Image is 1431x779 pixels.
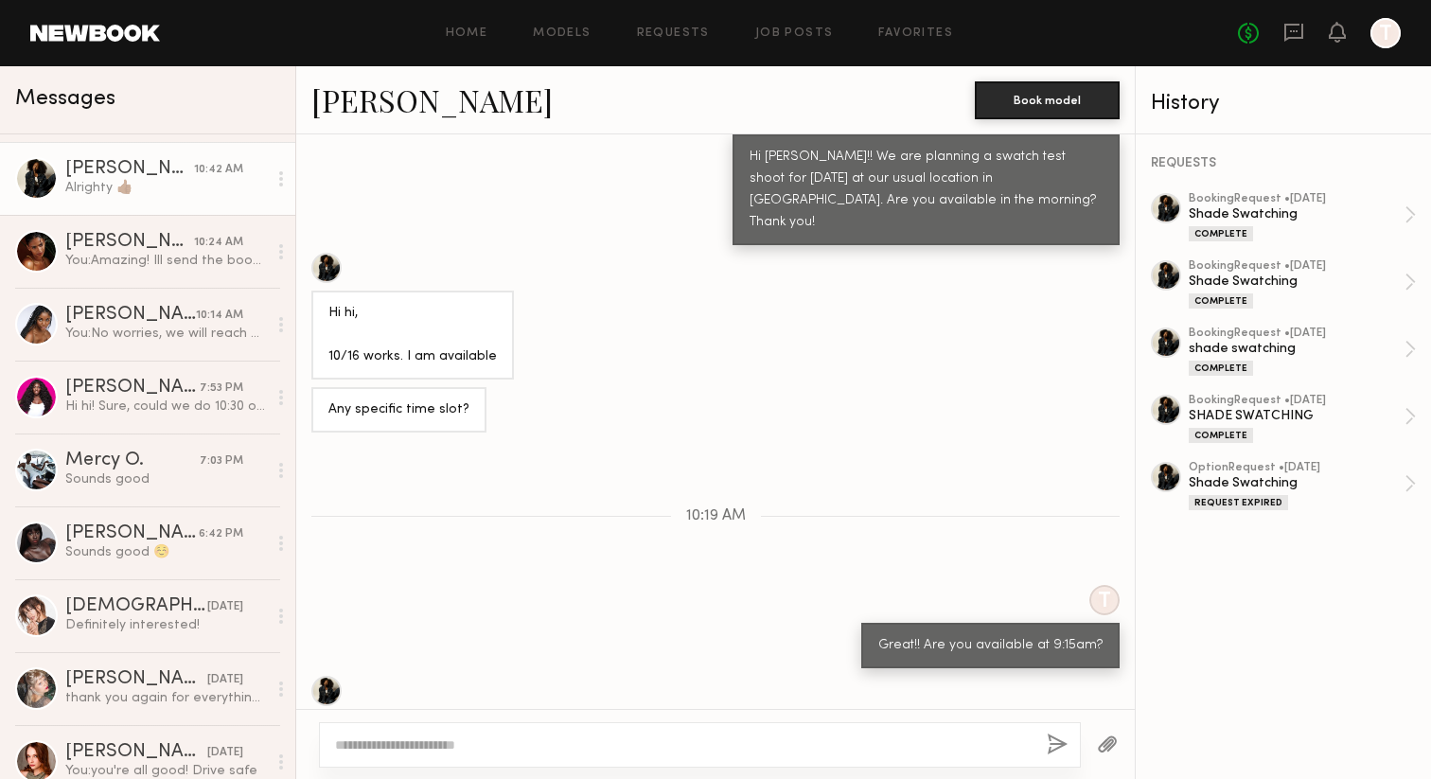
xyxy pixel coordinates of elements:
[1189,428,1253,443] div: Complete
[207,744,243,762] div: [DATE]
[196,307,243,325] div: 10:14 AM
[750,147,1103,234] div: Hi [PERSON_NAME]!! We are planning a swatch test shoot for [DATE] at our usual location in [GEOGR...
[200,452,243,470] div: 7:03 PM
[65,597,207,616] div: [DEMOGRAPHIC_DATA][PERSON_NAME]
[194,234,243,252] div: 10:24 AM
[65,524,199,543] div: [PERSON_NAME]
[1189,273,1404,291] div: Shade Swatching
[200,380,243,398] div: 7:53 PM
[975,91,1120,107] a: Book model
[1189,328,1404,340] div: booking Request • [DATE]
[1370,18,1401,48] a: T
[65,325,267,343] div: You: No worries, we will reach out for the next one!
[1189,328,1416,376] a: bookingRequest •[DATE]shade swatchingComplete
[199,525,243,543] div: 6:42 PM
[65,743,207,762] div: [PERSON_NAME]
[755,27,834,40] a: Job Posts
[686,508,746,524] span: 10:19 AM
[1189,260,1404,273] div: booking Request • [DATE]
[207,671,243,689] div: [DATE]
[533,27,591,40] a: Models
[1189,474,1404,492] div: Shade Swatching
[65,398,267,416] div: Hi hi! Sure, could we do 10:30 or 11am?
[65,543,267,561] div: Sounds good ☺️
[1189,226,1253,241] div: Complete
[1189,193,1416,241] a: bookingRequest •[DATE]Shade SwatchingComplete
[328,399,469,421] div: Any specific time slot?
[15,88,115,110] span: Messages
[1151,157,1416,170] div: REQUESTS
[878,635,1103,657] div: Great!! Are you available at 9:15am?
[1189,260,1416,309] a: bookingRequest •[DATE]Shade SwatchingComplete
[328,303,497,368] div: Hi hi, 10/16 works. I am available
[65,379,200,398] div: [PERSON_NAME]
[1189,462,1416,510] a: optionRequest •[DATE]Shade SwatchingRequest Expired
[65,470,267,488] div: Sounds good
[65,689,267,707] div: thank you again for everything! i’m already excited for the next round of product testing 🥳
[65,451,200,470] div: Mercy O.
[65,306,196,325] div: [PERSON_NAME]
[207,598,243,616] div: [DATE]
[311,80,553,120] a: [PERSON_NAME]
[65,252,267,270] div: You: Amazing! Ill send the booking confirmation later [DATE]!
[1189,205,1404,223] div: Shade Swatching
[637,27,710,40] a: Requests
[1189,340,1404,358] div: shade swatching
[1189,395,1404,407] div: booking Request • [DATE]
[446,27,488,40] a: Home
[65,670,207,689] div: [PERSON_NAME]
[194,161,243,179] div: 10:42 AM
[1189,407,1404,425] div: SHADE SWATCHING
[1189,495,1288,510] div: Request Expired
[1189,193,1404,205] div: booking Request • [DATE]
[65,616,267,634] div: Definitely interested!
[65,179,267,197] div: Alrighty 👍🏾
[1189,395,1416,443] a: bookingRequest •[DATE]SHADE SWATCHINGComplete
[65,233,194,252] div: [PERSON_NAME]
[1189,361,1253,376] div: Complete
[1189,462,1404,474] div: option Request • [DATE]
[975,81,1120,119] button: Book model
[878,27,953,40] a: Favorites
[65,160,194,179] div: [PERSON_NAME]
[1151,93,1416,115] div: History
[1189,293,1253,309] div: Complete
